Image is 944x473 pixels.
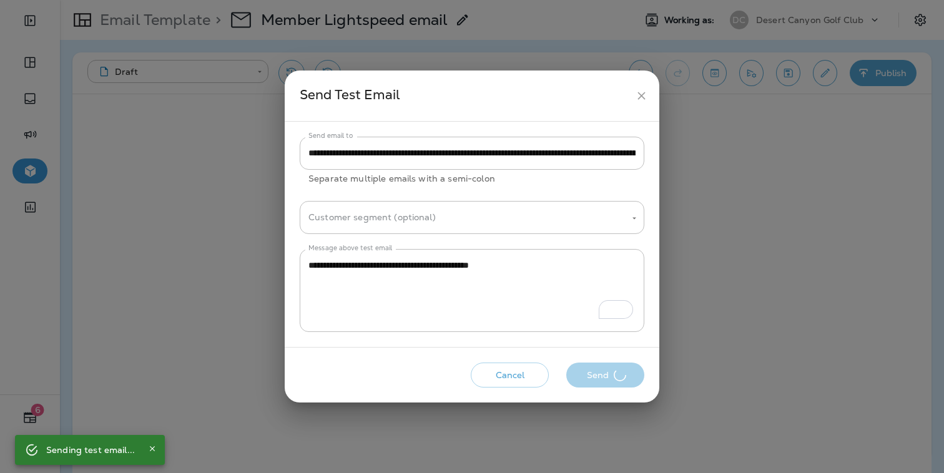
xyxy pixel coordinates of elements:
p: Separate multiple emails with a semi-colon [308,172,636,186]
button: Close [145,441,160,456]
div: Sending test email... [46,439,135,461]
label: Send email to [308,131,353,140]
button: close [630,84,653,107]
button: Open [629,213,640,224]
div: Send Test Email [300,84,630,107]
label: Message above test email [308,243,393,253]
textarea: To enrich screen reader interactions, please activate Accessibility in Grammarly extension settings [308,259,636,321]
button: Cancel [471,363,549,388]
